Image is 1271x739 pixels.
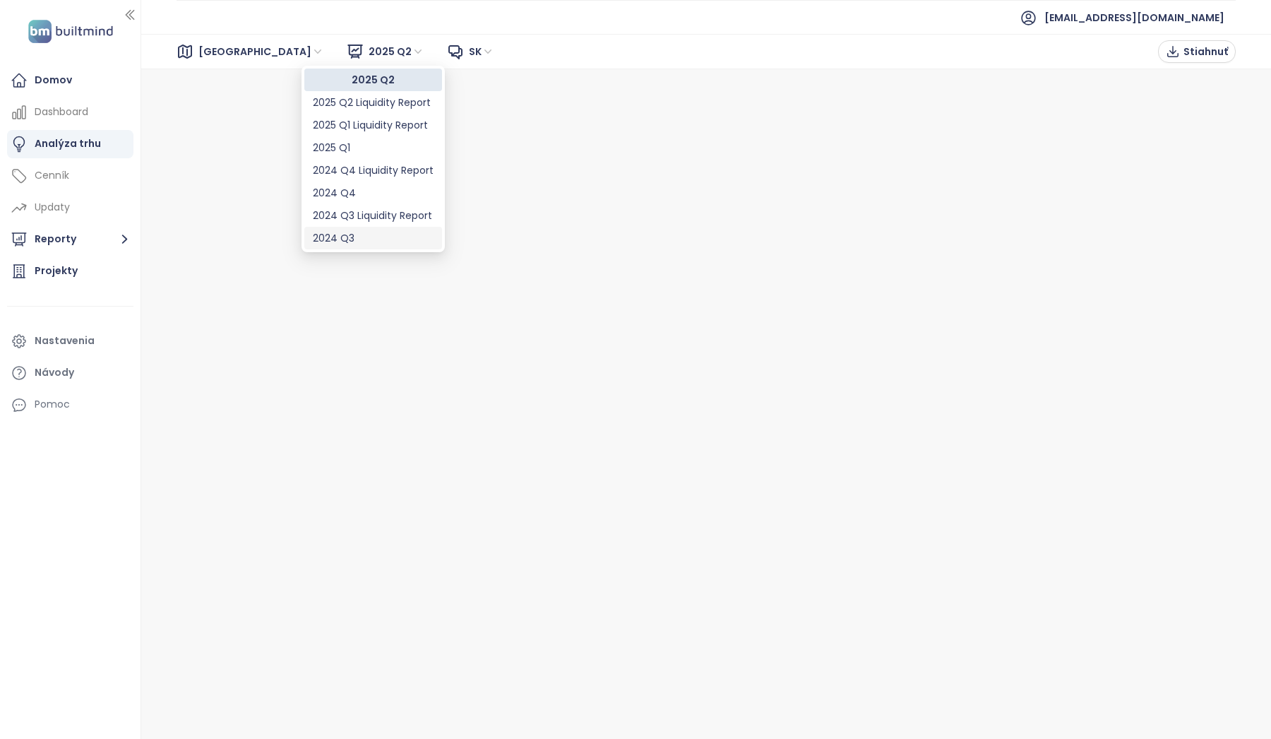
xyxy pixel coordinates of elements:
button: Stiahnuť [1158,40,1236,63]
a: Dashboard [7,98,133,126]
a: Nastavenia [7,327,133,355]
iframe: Canva report [141,69,1271,705]
button: Reporty [7,225,133,254]
span: sk [469,41,494,62]
span: Stiahnuť [1183,44,1228,59]
a: Updaty [7,194,133,222]
span: 2025 Q2 [369,41,424,62]
span: [EMAIL_ADDRESS][DOMAIN_NAME] [1044,1,1224,35]
a: Analýza trhu [7,130,133,158]
div: Domov [35,71,72,89]
a: Domov [7,66,133,95]
a: Cenník [7,162,133,190]
div: Návody [35,364,74,382]
div: Nastavenia [35,332,95,350]
div: Projekty [35,262,78,280]
div: Cenník [35,167,69,184]
a: Projekty [7,257,133,285]
div: Updaty [35,199,70,216]
div: Pomoc [35,396,70,413]
span: Bratislava [198,41,324,62]
div: Analýza trhu [35,135,101,153]
div: Dashboard [35,103,88,121]
img: logo [24,17,117,46]
div: Pomoc [7,391,133,419]
a: Návody [7,359,133,387]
